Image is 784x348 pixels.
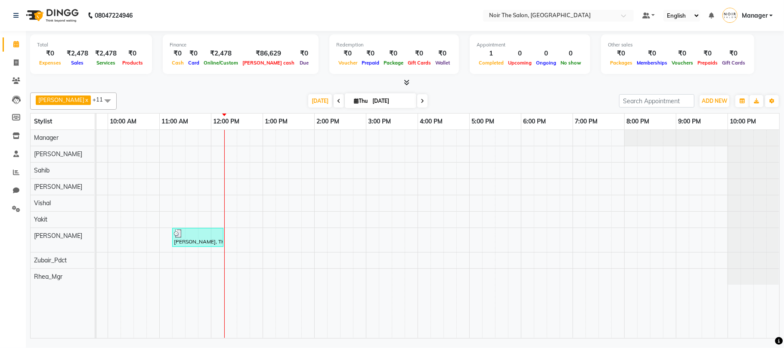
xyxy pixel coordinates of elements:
[34,134,59,142] span: Manager
[558,60,583,66] span: No show
[336,41,452,49] div: Redemption
[477,60,506,66] span: Completed
[34,199,51,207] span: Vishal
[34,216,47,223] span: Yakit
[418,115,445,128] a: 4:00 PM
[406,49,433,59] div: ₹0
[120,49,145,59] div: ₹0
[34,166,50,174] span: Sahib
[608,41,747,49] div: Other sales
[695,60,720,66] span: Prepaids
[240,49,297,59] div: ₹86,629
[336,49,359,59] div: ₹0
[722,8,738,23] img: Manager
[608,49,635,59] div: ₹0
[211,115,242,128] a: 12:00 PM
[625,115,652,128] a: 8:00 PM
[240,60,297,66] span: [PERSON_NAME] cash
[521,115,548,128] a: 6:00 PM
[635,60,669,66] span: Memberships
[34,117,52,125] span: Stylist
[506,49,534,59] div: 0
[186,49,201,59] div: ₹0
[34,150,82,158] span: [PERSON_NAME]
[619,94,694,108] input: Search Appointment
[336,60,359,66] span: Voucher
[170,49,186,59] div: ₹0
[406,60,433,66] span: Gift Cards
[702,98,727,104] span: ADD NEW
[297,60,311,66] span: Due
[470,115,497,128] a: 5:00 PM
[477,49,506,59] div: 1
[720,60,747,66] span: Gift Cards
[63,49,92,59] div: ₹2,478
[433,49,452,59] div: ₹0
[263,115,290,128] a: 1:00 PM
[37,60,63,66] span: Expenses
[84,96,88,103] a: x
[160,115,191,128] a: 11:00 AM
[173,229,223,246] div: [PERSON_NAME], TK01, 11:15 AM-12:15 PM, Color Touchup Inoa(M) (₹2100)
[381,49,406,59] div: ₹0
[534,49,558,59] div: 0
[186,60,201,66] span: Card
[676,115,703,128] a: 9:00 PM
[22,3,81,28] img: logo
[433,60,452,66] span: Wallet
[34,232,82,240] span: [PERSON_NAME]
[38,96,84,103] span: [PERSON_NAME]
[170,60,186,66] span: Cash
[34,256,67,264] span: Zubair_Pdct
[573,115,600,128] a: 7:00 PM
[359,49,381,59] div: ₹0
[506,60,534,66] span: Upcoming
[608,60,635,66] span: Packages
[34,273,62,280] span: Rhea_Mgr
[315,115,342,128] a: 2:00 PM
[370,95,413,108] input: 2025-09-04
[201,60,240,66] span: Online/Custom
[534,60,558,66] span: Ongoing
[37,41,145,49] div: Total
[308,94,332,108] span: [DATE]
[366,115,394,128] a: 3:00 PM
[381,60,406,66] span: Package
[742,11,768,20] span: Manager
[95,3,133,28] b: 08047224946
[297,49,312,59] div: ₹0
[695,49,720,59] div: ₹0
[728,115,759,128] a: 10:00 PM
[352,98,370,104] span: Thu
[669,60,695,66] span: Vouchers
[92,49,120,59] div: ₹2,478
[700,95,729,107] button: ADD NEW
[558,49,583,59] div: 0
[34,183,82,191] span: [PERSON_NAME]
[94,60,118,66] span: Services
[359,60,381,66] span: Prepaid
[170,41,312,49] div: Finance
[93,96,109,103] span: +11
[120,60,145,66] span: Products
[669,49,695,59] div: ₹0
[720,49,747,59] div: ₹0
[108,115,139,128] a: 10:00 AM
[37,49,63,59] div: ₹0
[477,41,583,49] div: Appointment
[635,49,669,59] div: ₹0
[201,49,240,59] div: ₹2,478
[69,60,86,66] span: Sales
